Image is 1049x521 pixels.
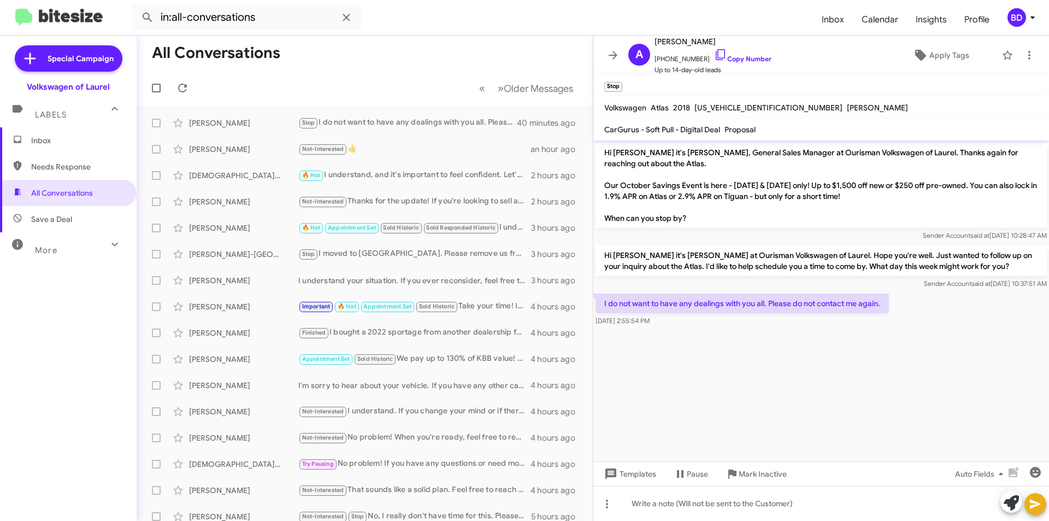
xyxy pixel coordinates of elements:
[298,195,531,208] div: Thanks for the update! If you're looking to sell another vehicle in the future, feel free to reac...
[531,380,584,391] div: 4 hours ago
[298,405,531,418] div: I understand. If you change your mind or if there's anything else I can assist you with in the fu...
[189,275,298,286] div: [PERSON_NAME]
[596,143,1047,228] p: Hi [PERSON_NAME] it's [PERSON_NAME], General Sales Manager at Ourisman Volkswagen of Laurel. Than...
[998,8,1037,27] button: BD
[189,118,298,128] div: [PERSON_NAME]
[504,83,573,95] span: Older Messages
[383,224,419,231] span: Sold Historic
[357,355,393,362] span: Sold Historic
[15,45,122,72] a: Special Campaign
[929,45,969,65] span: Apply Tags
[302,408,344,415] span: Not-Interested
[302,329,326,336] span: Finished
[35,245,57,255] span: More
[302,513,344,520] span: Not-Interested
[189,223,298,233] div: [PERSON_NAME]
[531,432,584,443] div: 4 hours ago
[655,65,771,75] span: Up to 14-day-old leads
[298,275,531,286] div: I understand your situation. If you ever reconsider, feel free to reach out. We’re here to help w...
[813,4,853,36] a: Inbox
[189,249,298,260] div: [PERSON_NAME]-[GEOGRAPHIC_DATA]
[35,110,67,120] span: Labels
[923,231,1047,239] span: Sender Account [DATE] 10:28:47 AM
[132,4,362,31] input: Search
[596,317,650,325] span: [DATE] 2:55:54 PM
[531,223,584,233] div: 3 hours ago
[531,327,584,338] div: 4 hours ago
[604,82,622,92] small: Stop
[27,81,110,92] div: Volkswagen of Laurel
[498,81,504,95] span: »
[298,300,531,313] div: Take your time! If you're ready to discuss selling your vehicle or have any questions, feel free ...
[363,303,411,310] span: Appointment Set
[31,161,124,172] span: Needs Response
[298,143,531,155] div: 👍
[531,354,584,365] div: 4 hours ago
[189,485,298,496] div: [PERSON_NAME]
[739,464,787,484] span: Mark Inactive
[604,103,646,113] span: Volkswagen
[351,513,364,520] span: Stop
[531,170,584,181] div: 2 hours ago
[31,135,124,146] span: Inbox
[298,248,531,260] div: I moved to [GEOGRAPHIC_DATA]. Please remove us from your files.
[189,406,298,417] div: [PERSON_NAME]
[946,464,1016,484] button: Auto Fields
[189,380,298,391] div: [PERSON_NAME]
[655,35,771,48] span: [PERSON_NAME]
[298,353,531,365] div: We pay up to 130% of KBB value! :) We need to look under the hood to get you an exact number - so...
[604,125,720,134] span: CarGurus - Soft Pull - Digital Deal
[302,224,321,231] span: 🔥 Hot
[885,45,997,65] button: Apply Tags
[956,4,998,36] span: Profile
[673,103,690,113] span: 2018
[473,77,492,99] button: Previous
[298,326,531,339] div: I bought a 2022 sportage from another dealership for the same price you were selling the 2020 spo...
[531,144,584,155] div: an hour ago
[717,464,795,484] button: Mark Inactive
[651,103,669,113] span: Atlas
[531,249,584,260] div: 3 hours ago
[189,354,298,365] div: [PERSON_NAME]
[596,245,1047,276] p: Hi [PERSON_NAME] it's [PERSON_NAME] at Ourisman Volkswagen of Laurel. Hope you're well. Just want...
[31,214,72,225] span: Save a Deal
[189,301,298,312] div: [PERSON_NAME]
[189,459,298,470] div: [DEMOGRAPHIC_DATA][PERSON_NAME]
[924,279,1047,288] span: Sender Account [DATE] 10:37:51 AM
[479,81,485,95] span: «
[298,169,531,182] div: I understand, and it's important to feel confident. Let's schedule an appointment to discuss your...
[298,431,531,444] div: No problem! When you're ready, feel free to reach out. If you’re considering selling your vehicle...
[687,464,708,484] span: Pause
[298,221,531,234] div: I understand your position. If you ever decide to sell your Tiguan in the future, I’m here to hel...
[531,485,584,496] div: 4 hours ago
[694,103,842,113] span: [US_VEHICLE_IDENTIFICATION_NUMBER]
[338,303,356,310] span: 🔥 Hot
[602,464,656,484] span: Templates
[531,275,584,286] div: 3 hours ago
[531,196,584,207] div: 2 hours ago
[298,380,531,391] div: I'm sorry to hear about your vehicle. If you have any other cars you'd like to sell, please let m...
[970,231,989,239] span: said at
[491,77,580,99] button: Next
[473,77,580,99] nav: Page navigation example
[302,434,344,441] span: Not-Interested
[189,432,298,443] div: [PERSON_NAME]
[635,46,643,63] span: A
[853,4,907,36] a: Calendar
[907,4,956,36] a: Insights
[302,119,315,126] span: Stop
[298,458,531,470] div: No problem! If you have any questions or need more details, feel free to reach out. When you're r...
[531,406,584,417] div: 4 hours ago
[189,170,298,181] div: [DEMOGRAPHIC_DATA][PERSON_NAME]
[302,487,344,494] span: Not-Interested
[189,144,298,155] div: [PERSON_NAME]
[298,116,518,129] div: I do not want to have any dealings with you all. Please do not contact me again.
[189,327,298,338] div: [PERSON_NAME]
[302,303,331,310] span: Important
[955,464,1007,484] span: Auto Fields
[714,55,771,63] a: Copy Number
[665,464,717,484] button: Pause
